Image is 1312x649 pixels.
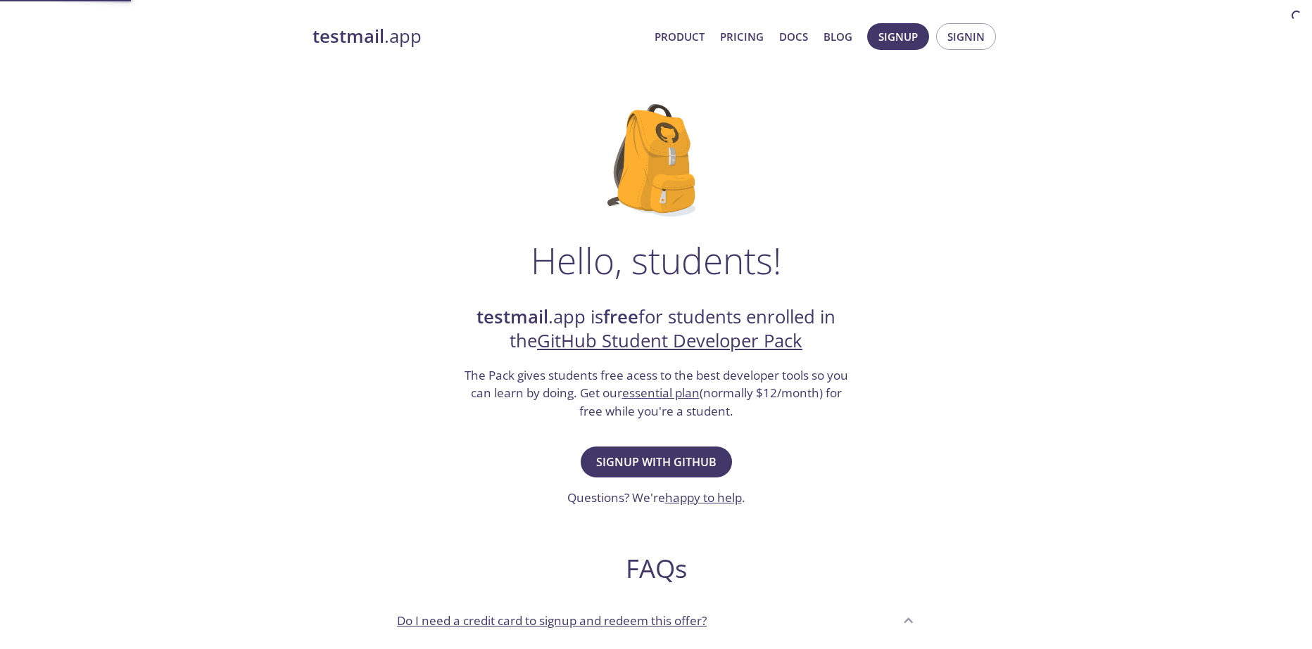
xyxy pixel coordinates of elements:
[581,446,732,477] button: Signup with GitHub
[720,27,764,46] a: Pricing
[607,104,705,217] img: github-student-backpack.png
[386,553,926,584] h2: FAQs
[824,27,852,46] a: Blog
[655,27,705,46] a: Product
[665,489,742,506] a: happy to help
[462,305,850,354] h2: .app is for students enrolled in the
[596,452,717,472] span: Signup with GitHub
[313,24,384,49] strong: testmail
[313,25,643,49] a: testmail.app
[567,489,745,507] h3: Questions? We're .
[936,23,996,50] button: Signin
[603,304,638,329] strong: free
[531,239,781,281] h1: Hello, students!
[386,601,926,639] div: Do I need a credit card to signup and redeem this offer?
[867,23,929,50] button: Signup
[462,366,850,420] h3: The Pack gives students free acess to the best developer tools so you can learn by doing. Get our...
[878,27,918,46] span: Signup
[537,328,802,353] a: GitHub Student Developer Pack
[397,612,707,630] p: Do I need a credit card to signup and redeem this offer?
[947,27,985,46] span: Signin
[477,304,548,329] strong: testmail
[779,27,808,46] a: Docs
[622,385,700,401] a: essential plan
